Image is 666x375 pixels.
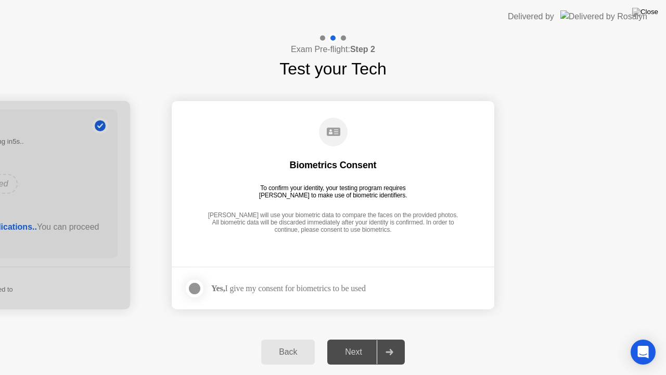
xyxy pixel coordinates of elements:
img: Close [632,8,658,16]
button: Back [261,340,315,365]
div: Next [330,347,377,357]
div: I give my consent for biometrics to be used [211,283,366,293]
strong: Yes, [211,284,225,293]
button: Next [327,340,405,365]
img: Delivered by Rosalyn [560,10,647,22]
div: Biometrics Consent [290,159,377,171]
h1: Test your Tech [279,56,387,81]
div: To confirm your identity, your testing program requires [PERSON_NAME] to make use of biometric id... [255,184,412,199]
h4: Exam Pre-flight: [291,43,375,56]
div: [PERSON_NAME] will use your biometric data to compare the faces on the provided photos. All biome... [205,211,461,235]
b: Step 2 [350,45,375,54]
div: Delivered by [508,10,554,23]
div: Back [264,347,312,357]
div: Open Intercom Messenger [631,340,656,365]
